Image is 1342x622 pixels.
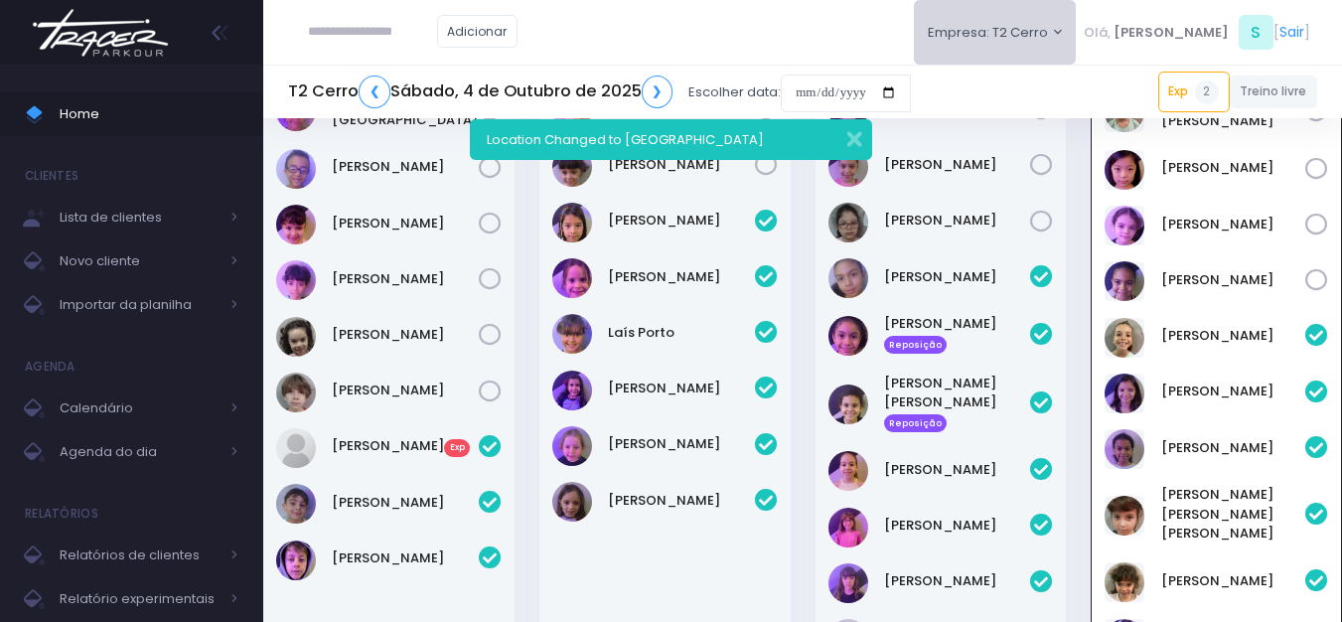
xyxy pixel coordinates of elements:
[1105,429,1144,469] img: Luise de Goes Gabriel Ferraz
[828,203,868,242] img: Mariana Luísa Nagahori
[642,76,673,108] a: ❯
[1105,261,1144,301] img: Sofia Aguiar da Cruz
[276,149,316,189] img: Inácio Borges Ribeiro
[60,439,219,465] span: Agenda do dia
[60,205,219,231] span: Lista de clientes
[1161,382,1306,401] a: [PERSON_NAME]
[1105,374,1144,413] img: Laura meirelles de almeida
[608,155,755,175] a: [PERSON_NAME]
[1161,215,1306,234] a: [PERSON_NAME]
[1105,496,1144,536] img: Maria Fernanda Scuro Garcia
[276,373,316,412] img: Raphaël Guerinaud
[332,436,479,456] a: [PERSON_NAME]Exp
[276,541,316,580] img: Noah smocowisk
[828,258,868,298] img: Alice Borges Ribeiro
[332,157,479,177] a: [PERSON_NAME]
[60,586,219,612] span: Relatório experimentais
[25,494,98,534] h4: Relatórios
[552,314,592,354] img: Laís Porto Carreiro
[359,76,390,108] a: ❮
[884,571,1031,591] a: [PERSON_NAME]
[60,101,238,127] span: Home
[552,482,592,522] img: Maya Ribeiro Martins
[1161,158,1306,178] a: [PERSON_NAME]
[552,426,592,466] img: Maria Alice Sobral
[1161,438,1306,458] a: [PERSON_NAME]
[1239,15,1273,50] span: S
[552,203,592,242] img: Cora Mathias Melo
[332,214,479,233] a: [PERSON_NAME]
[608,211,755,231] a: [PERSON_NAME]
[828,316,868,356] img: Alice de Pontes
[884,336,948,354] span: Reposição
[332,548,479,568] a: [PERSON_NAME]
[276,317,316,357] img: Maria Eduarda Dragonetti
[608,379,755,398] a: [PERSON_NAME]
[1279,22,1304,43] a: Sair
[1105,318,1144,358] img: Beatriz Gallardo
[1161,571,1306,591] a: [PERSON_NAME]
[828,147,868,187] img: Manoella Couto Kersten
[60,248,219,274] span: Novo cliente
[828,451,868,491] img: Athena Torres Longhi
[552,258,592,298] img: Isabela Gerhardt Covolo
[288,76,672,108] h5: T2 Cerro Sábado, 4 de Outubro de 2025
[332,269,479,289] a: [PERSON_NAME]
[60,292,219,318] span: Importar da planilha
[60,543,219,568] span: Relatórios de clientes
[884,155,1031,175] a: [PERSON_NAME]
[332,493,479,513] a: [PERSON_NAME]
[1105,150,1144,190] img: Mariana Sawaguchi
[1114,23,1229,43] span: [PERSON_NAME]
[487,130,764,149] span: Location Changed to [GEOGRAPHIC_DATA]
[552,371,592,410] img: Manuela Santos
[1158,72,1230,111] a: Exp2
[884,211,1031,231] a: [PERSON_NAME]
[884,267,1031,287] a: [PERSON_NAME]
[1195,80,1219,104] span: 2
[288,70,911,115] div: Escolher data:
[1084,23,1111,43] span: Olá,
[608,323,755,343] a: Laís Porto
[884,460,1031,480] a: [PERSON_NAME]
[608,491,755,511] a: [PERSON_NAME]
[1161,270,1306,290] a: [PERSON_NAME]
[437,15,519,48] a: Adicionar
[884,374,1031,432] a: [PERSON_NAME] [PERSON_NAME] Reposição
[60,395,219,421] span: Calendário
[444,439,470,457] span: Exp
[1230,76,1318,108] a: Treino livre
[1076,10,1317,55] div: [ ]
[828,508,868,547] img: Helena rachkorsky
[552,147,592,187] img: Maria Ribeiro Martins
[608,267,755,287] a: [PERSON_NAME]
[1105,206,1144,245] img: Nina Barros Sene
[276,260,316,300] img: João Rosendo Guerra
[332,325,479,345] a: [PERSON_NAME]
[25,347,75,387] h4: Agenda
[1161,485,1306,544] a: [PERSON_NAME] [PERSON_NAME] [PERSON_NAME]
[1161,326,1306,346] a: [PERSON_NAME]
[828,385,868,424] img: Ana Clara Bertoni
[276,428,316,468] img: Erik Coppola Nitsch
[1105,562,1144,602] img: Pietra Carvalho Sapata
[884,516,1031,536] a: [PERSON_NAME]
[884,414,948,432] span: Reposição
[608,434,755,454] a: [PERSON_NAME]
[332,381,479,400] a: [PERSON_NAME]
[828,563,868,603] img: Laura Pinto Ferrari
[276,484,316,524] img: Joaquim Reis
[884,314,1031,354] a: [PERSON_NAME] Reposição
[276,205,316,244] img: Isabela Araújo Girotto
[25,156,78,196] h4: Clientes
